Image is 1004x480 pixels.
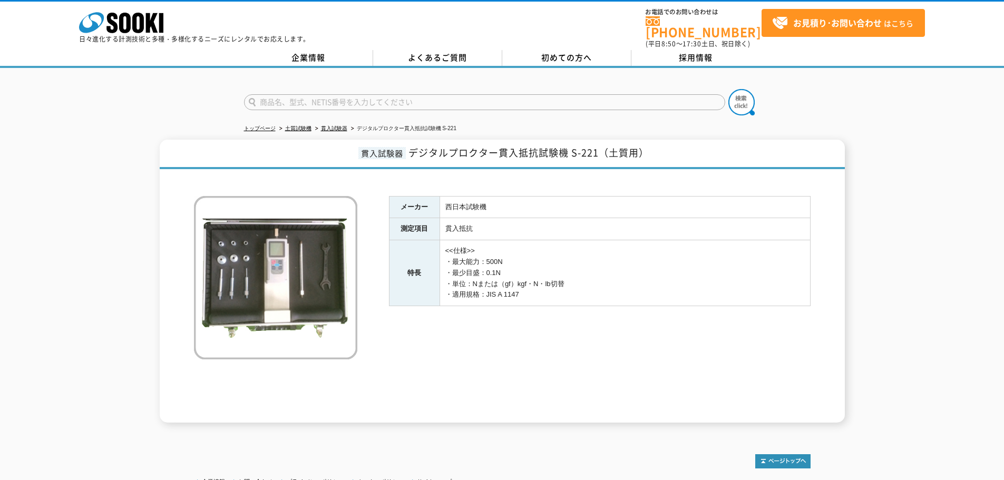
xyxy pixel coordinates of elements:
span: お電話でのお問い合わせは [646,9,762,15]
a: 企業情報 [244,50,373,66]
a: お見積り･お問い合わせはこちら [762,9,925,37]
a: 土質試験機 [285,125,311,131]
th: 測定項目 [389,218,440,240]
th: 特長 [389,240,440,306]
td: <<仕様>> ・最大能力：500N ・最少目盛：0.1N ・単位：Nまたは（gf）kgf・N・lb切替 ・適用規格：JIS A 1147 [440,240,810,306]
p: 日々進化する計測技術と多種・多様化するニーズにレンタルでお応えします。 [79,36,310,42]
strong: お見積り･お問い合わせ [793,16,882,29]
img: デジタルプロクター貫入抵抗試験機 S-221 [194,196,357,359]
a: トップページ [244,125,276,131]
span: 17:30 [683,39,701,48]
a: 初めての方へ [502,50,631,66]
span: はこちら [772,15,913,31]
img: トップページへ [755,454,811,468]
span: デジタルプロクター貫入抵抗試験機 S-221（土質用） [408,145,649,160]
td: 貫入抵抗 [440,218,810,240]
th: メーカー [389,196,440,218]
li: デジタルプロクター貫入抵抗試験機 S-221 [349,123,456,134]
td: 西日本試験機 [440,196,810,218]
a: 採用情報 [631,50,761,66]
span: 初めての方へ [541,52,592,63]
span: 貫入試験器 [358,147,406,159]
a: よくあるご質問 [373,50,502,66]
span: 8:50 [661,39,676,48]
a: [PHONE_NUMBER] [646,16,762,38]
input: 商品名、型式、NETIS番号を入力してください [244,94,725,110]
img: btn_search.png [728,89,755,115]
span: (平日 ～ 土日、祝日除く) [646,39,750,48]
a: 貫入試験器 [321,125,347,131]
